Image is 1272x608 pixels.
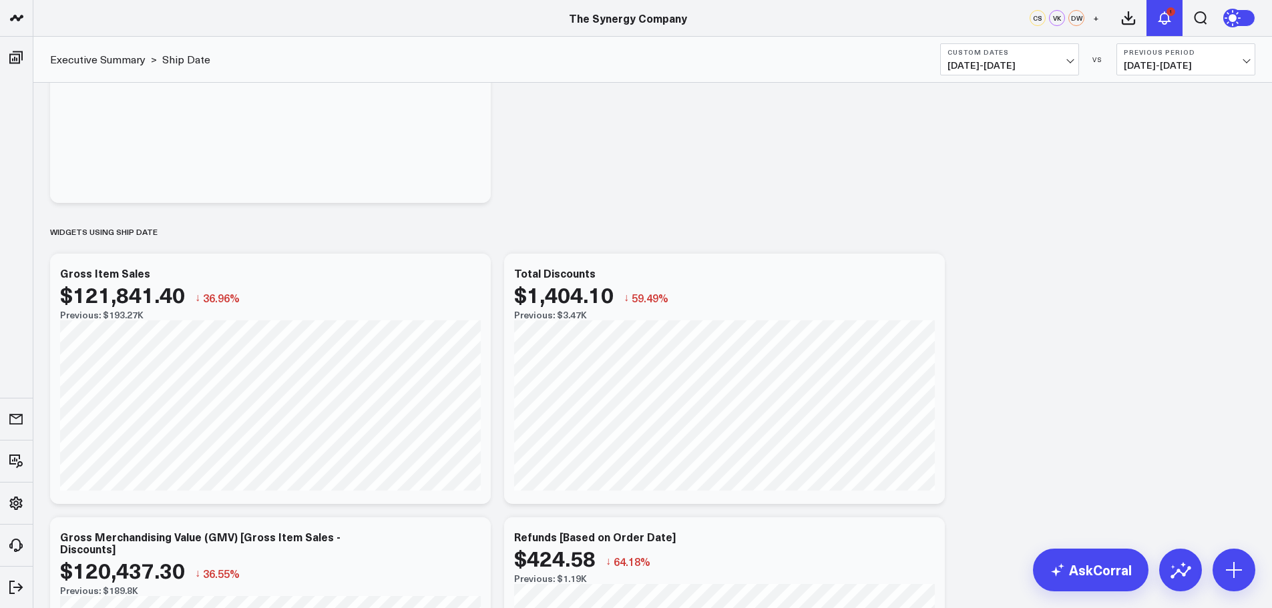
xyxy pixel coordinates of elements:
a: AskCorral [1033,549,1148,591]
button: Custom Dates[DATE]-[DATE] [940,43,1079,75]
span: ↓ [606,553,611,570]
div: $120,437.30 [60,558,185,582]
span: + [1093,13,1099,23]
div: $424.58 [514,546,596,570]
a: The Synergy Company [569,11,687,25]
span: ↓ [195,289,200,306]
span: [DATE] - [DATE] [947,60,1072,71]
div: VS [1086,55,1110,63]
div: 1 [1167,7,1175,16]
div: CS [1030,10,1046,26]
a: Executive Summary [50,52,146,67]
a: Ship Date [162,52,210,67]
span: 59.49% [632,290,668,305]
button: + [1088,10,1104,26]
div: Gross Item Sales [60,266,150,280]
div: Total Discounts [514,266,596,280]
span: [DATE] - [DATE] [1124,60,1248,71]
span: 64.18% [614,554,650,569]
div: Widgets using Ship date [50,216,158,247]
b: Previous Period [1124,48,1248,56]
span: ↓ [195,565,200,582]
button: Previous Period[DATE]-[DATE] [1116,43,1255,75]
div: > [50,52,157,67]
div: Previous: $3.47K [514,310,935,320]
div: DW [1068,10,1084,26]
div: Gross Merchandising Value (GMV) [Gross Item Sales - Discounts] [60,529,341,556]
div: Previous: $189.8K [60,585,481,596]
div: Refunds [Based on Order Date] [514,529,676,544]
span: ↓ [624,289,629,306]
span: 36.96% [203,290,240,305]
div: VK [1049,10,1065,26]
div: Previous: $1.19K [514,573,935,584]
div: $121,841.40 [60,282,185,306]
div: Previous: $193.27K [60,310,481,320]
span: 36.55% [203,566,240,581]
b: Custom Dates [947,48,1072,56]
div: $1,404.10 [514,282,614,306]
